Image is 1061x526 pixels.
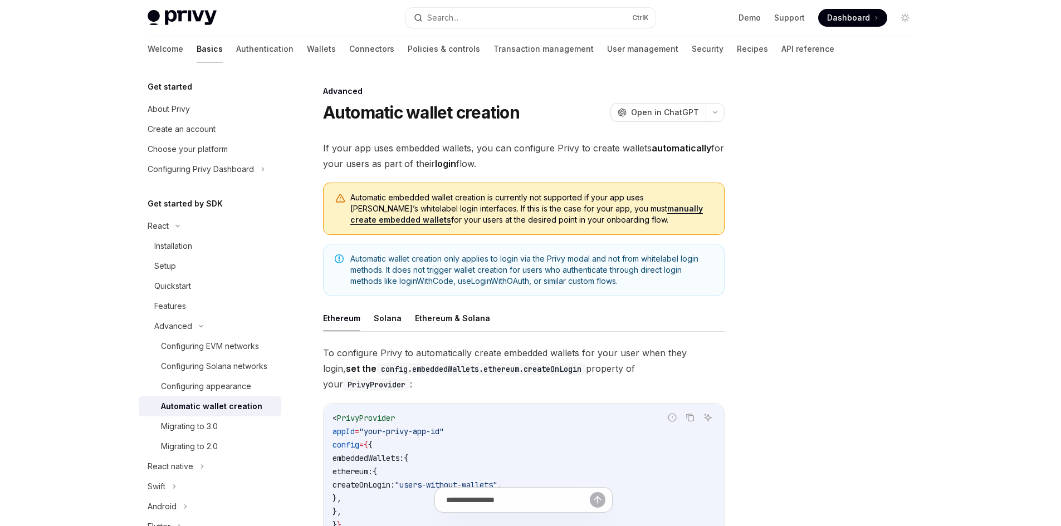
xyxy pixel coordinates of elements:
[139,456,281,476] button: React native
[323,102,520,122] h1: Automatic wallet creation
[359,440,364,450] span: =
[377,363,586,375] code: config.embeddedWallets.ethereum.createOnLogin
[446,488,590,512] input: Ask a question...
[148,10,217,26] img: light logo
[739,12,761,23] a: Demo
[161,340,259,353] div: Configuring EVM networks
[774,12,805,23] a: Support
[161,400,262,413] div: Automatic wallet creation
[355,426,359,436] span: =
[139,216,281,236] button: React
[154,319,192,333] div: Advanced
[139,99,281,119] a: About Privy
[590,492,605,508] button: Send message
[139,119,281,139] a: Create an account
[154,299,186,313] div: Features
[781,36,834,62] a: API reference
[148,163,254,176] div: Configuring Privy Dashboard
[343,378,410,391] code: PrivyProvider
[139,316,281,336] button: Advanced
[148,122,216,136] div: Create an account
[148,36,183,62] a: Welcome
[148,80,192,94] h5: Get started
[323,86,725,97] div: Advanced
[139,296,281,316] a: Features
[148,460,193,473] div: React native
[139,256,281,276] a: Setup
[404,453,408,463] span: {
[737,36,768,62] a: Recipes
[148,219,169,233] div: React
[236,36,294,62] a: Authentication
[148,102,190,116] div: About Privy
[346,363,586,374] strong: set the
[359,426,444,436] span: "your-privy-app-id"
[368,440,373,450] span: {
[323,140,725,171] span: If your app uses embedded wallets, you can configure Privy to create wallets for your users as pa...
[333,440,359,450] span: config
[333,426,355,436] span: appId
[350,192,713,225] span: Automatic embedded wallet creation is currently not supported if your app uses [PERSON_NAME]’s wh...
[395,480,497,490] span: "users-without-wallets"
[139,139,281,159] a: Choose your platform
[333,480,395,490] span: createOnLogin:
[896,9,914,27] button: Toggle dark mode
[493,36,594,62] a: Transaction management
[139,416,281,436] a: Migrating to 3.0
[335,193,346,204] svg: Warning
[631,107,699,118] span: Open in ChatGPT
[665,410,679,425] button: Report incorrect code
[652,142,711,154] strong: automatically
[161,360,267,373] div: Configuring Solana networks
[148,142,228,156] div: Choose your platform
[408,36,480,62] a: Policies & controls
[161,380,251,393] div: Configuring appearance
[333,453,404,463] span: embeddedWallets:
[610,103,706,122] button: Open in ChatGPT
[818,9,887,27] a: Dashboard
[333,466,373,476] span: ethereum:
[148,500,177,513] div: Android
[349,36,394,62] a: Connectors
[607,36,678,62] a: User management
[335,254,344,263] svg: Note
[161,420,218,433] div: Migrating to 3.0
[333,413,337,423] span: <
[415,305,490,331] button: Ethereum & Solana
[161,440,218,453] div: Migrating to 2.0
[374,305,402,331] button: Solana
[139,276,281,296] a: Quickstart
[692,36,723,62] a: Security
[427,11,458,24] div: Search...
[373,466,377,476] span: {
[139,476,281,496] button: Swift
[154,279,191,293] div: Quickstart
[139,236,281,256] a: Installation
[139,396,281,416] a: Automatic wallet creation
[148,197,223,210] h5: Get started by SDK
[139,436,281,456] a: Migrating to 2.0
[197,36,223,62] a: Basics
[701,410,715,425] button: Ask AI
[307,36,336,62] a: Wallets
[154,259,176,273] div: Setup
[337,413,395,423] span: PrivyProvider
[350,253,713,287] span: Automatic wallet creation only applies to login via the Privy modal and not from whitelabel login...
[406,8,656,28] button: Search...CtrlK
[827,12,870,23] span: Dashboard
[139,159,281,179] button: Configuring Privy Dashboard
[154,239,192,253] div: Installation
[139,356,281,376] a: Configuring Solana networks
[148,480,165,493] div: Swift
[435,158,456,169] strong: login
[139,496,281,517] button: Android
[364,440,368,450] span: {
[139,376,281,396] a: Configuring appearance
[632,13,649,22] span: Ctrl K
[139,336,281,356] a: Configuring EVM networks
[497,480,502,490] span: ,
[683,410,697,425] button: Copy the contents from the code block
[323,345,725,392] span: To configure Privy to automatically create embedded wallets for your user when they login, proper...
[323,305,360,331] button: Ethereum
